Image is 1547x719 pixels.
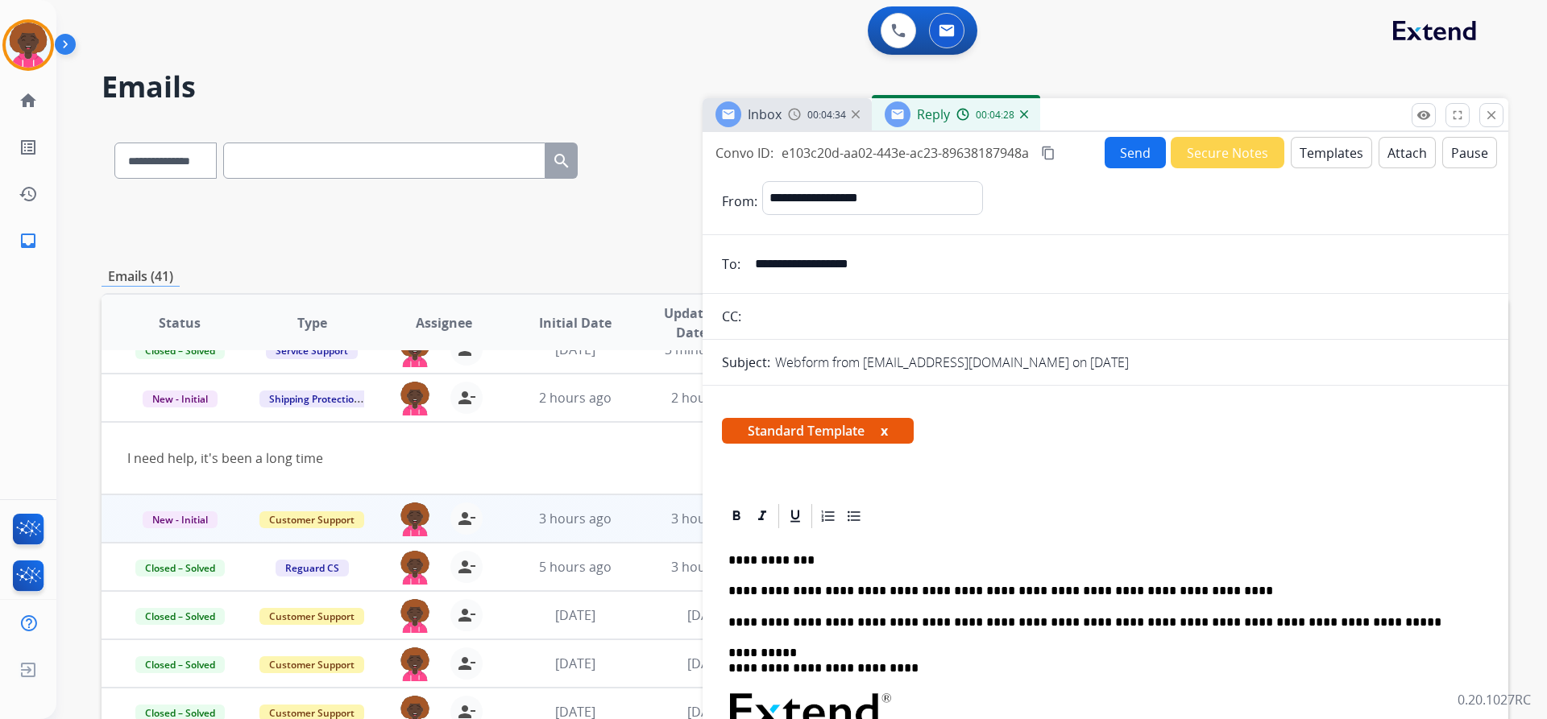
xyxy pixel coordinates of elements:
[127,448,1219,468] div: I need help, it's been a long time
[19,138,38,157] mat-icon: list_alt
[102,267,180,287] p: Emails (41)
[457,557,476,576] mat-icon: person_remove
[782,144,1029,162] span: e103c20d-aa02-443e-ac23-89638187948a
[102,71,1508,103] h2: Emails
[775,353,1129,372] p: Webform from [EMAIL_ADDRESS][DOMAIN_NAME] on [DATE]
[671,558,744,576] span: 3 hours ago
[655,304,728,342] span: Updated Date
[722,192,757,211] p: From:
[687,606,728,624] span: [DATE]
[143,390,218,407] span: New - Initial
[276,560,349,576] span: Reguard CS
[1442,137,1497,168] button: Pause
[19,91,38,110] mat-icon: home
[539,510,612,527] span: 3 hours ago
[6,23,51,68] img: avatar
[539,389,612,407] span: 2 hours ago
[722,353,770,372] p: Subject:
[416,313,472,333] span: Assignee
[722,254,740,274] p: To:
[1458,690,1531,709] p: 0.20.1027RC
[722,307,741,326] p: CC:
[399,382,431,415] img: agent-avatar
[19,231,38,250] mat-icon: inbox
[143,511,218,528] span: New - Initial
[552,151,571,171] mat-icon: search
[457,388,476,407] mat-icon: person_remove
[783,504,807,528] div: Underline
[399,551,431,585] img: agent-avatar
[555,606,595,624] span: [DATE]
[259,608,364,625] span: Customer Support
[750,504,774,528] div: Italic
[687,655,728,672] span: [DATE]
[842,504,866,528] div: Bullet List
[259,511,364,528] span: Customer Support
[1105,137,1166,168] button: Send
[135,656,225,673] span: Closed – Solved
[135,608,225,625] span: Closed – Solved
[722,418,914,444] span: Standard Template
[807,109,846,122] span: 00:04:34
[399,647,431,681] img: agent-avatar
[297,313,327,333] span: Type
[1416,108,1431,122] mat-icon: remove_red_eye
[724,504,749,528] div: Bold
[1291,137,1372,168] button: Templates
[671,389,744,407] span: 2 hours ago
[399,599,431,633] img: agent-avatar
[715,143,773,163] p: Convo ID:
[135,560,225,576] span: Closed – Solved
[399,502,431,536] img: agent-avatar
[1484,108,1499,122] mat-icon: close
[881,421,888,440] button: x
[457,509,476,528] mat-icon: person_remove
[1171,137,1284,168] button: Secure Notes
[748,105,782,123] span: Inbox
[555,655,595,672] span: [DATE]
[457,654,476,673] mat-icon: person_remove
[457,605,476,625] mat-icon: person_remove
[671,510,744,527] span: 3 hours ago
[976,109,1014,122] span: 00:04:28
[259,390,370,407] span: Shipping Protection
[539,558,612,576] span: 5 hours ago
[259,656,364,673] span: Customer Support
[816,504,840,528] div: Ordered List
[19,184,38,204] mat-icon: history
[1041,146,1056,160] mat-icon: content_copy
[1379,137,1436,168] button: Attach
[539,313,612,333] span: Initial Date
[1450,108,1465,122] mat-icon: fullscreen
[159,313,201,333] span: Status
[917,105,950,123] span: Reply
